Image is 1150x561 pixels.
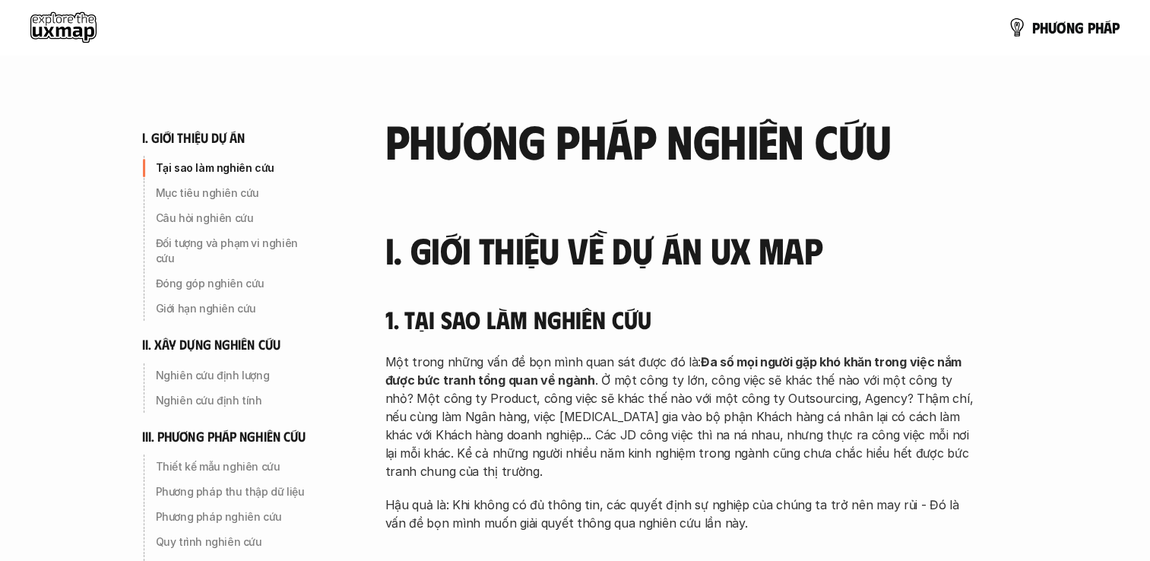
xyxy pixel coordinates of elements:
[142,129,246,147] h6: i. giới thiệu dự án
[1040,19,1048,36] span: h
[156,236,318,266] p: Đối tượng và phạm vi nghiên cứu
[385,353,978,480] p: Một trong những vấn đề bọn mình quan sát được đó là: . Ở một công ty lớn, công việc sẽ khác thế n...
[1088,19,1095,36] span: p
[1095,19,1104,36] span: h
[142,455,325,479] a: Thiết kế mẫu nghiên cứu
[1075,19,1084,36] span: g
[385,230,978,271] h3: I. Giới thiệu về dự án UX Map
[156,368,318,383] p: Nghiên cứu định lượng
[1104,19,1112,36] span: á
[142,363,325,388] a: Nghiên cứu định lượng
[142,336,280,353] h6: ii. xây dựng nghiên cứu
[1048,19,1057,36] span: ư
[156,484,318,499] p: Phương pháp thu thập dữ liệu
[156,534,318,550] p: Quy trình nghiên cứu
[142,530,325,554] a: Quy trình nghiên cứu
[156,301,318,316] p: Giới hạn nghiên cứu
[1112,19,1120,36] span: p
[156,211,318,226] p: Câu hỏi nghiên cứu
[142,388,325,413] a: Nghiên cứu định tính
[142,231,325,271] a: Đối tượng và phạm vi nghiên cứu
[142,505,325,529] a: Phương pháp nghiên cứu
[142,428,306,445] h6: iii. phương pháp nghiên cứu
[156,185,318,201] p: Mục tiêu nghiên cứu
[1066,19,1075,36] span: n
[385,114,978,166] h2: phương pháp nghiên cứu
[142,181,325,205] a: Mục tiêu nghiên cứu
[385,496,978,532] p: Hậu quả là: Khi không có đủ thông tin, các quyết định sự nghiệp của chúng ta trở nên may rủi - Đó...
[142,480,325,504] a: Phương pháp thu thập dữ liệu
[1008,12,1120,43] a: phươngpháp
[142,206,325,230] a: Câu hỏi nghiên cứu
[142,296,325,321] a: Giới hạn nghiên cứu
[156,276,318,291] p: Đóng góp nghiên cứu
[142,156,325,180] a: Tại sao làm nghiên cứu
[1032,19,1040,36] span: p
[1057,19,1066,36] span: ơ
[142,271,325,296] a: Đóng góp nghiên cứu
[385,305,978,334] h4: 1. Tại sao làm nghiên cứu
[156,393,318,408] p: Nghiên cứu định tính
[156,509,318,525] p: Phương pháp nghiên cứu
[156,160,318,176] p: Tại sao làm nghiên cứu
[156,459,318,474] p: Thiết kế mẫu nghiên cứu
